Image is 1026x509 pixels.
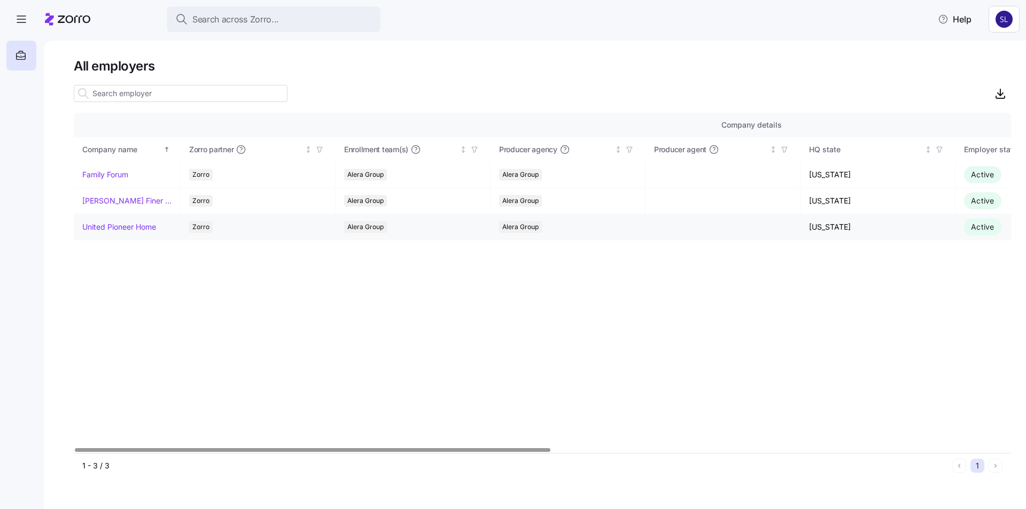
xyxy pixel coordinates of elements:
[971,222,994,231] span: Active
[770,146,777,153] div: Not sorted
[82,169,128,180] a: Family Forum
[499,144,557,155] span: Producer agency
[924,146,932,153] div: Not sorted
[989,459,1002,473] button: Next page
[344,144,408,155] span: Enrollment team(s)
[192,13,279,26] span: Search across Zorro...
[74,137,181,162] th: Company nameSorted ascending
[952,459,966,473] button: Previous page
[502,221,539,233] span: Alera Group
[82,195,172,206] a: [PERSON_NAME] Finer Meats
[502,195,539,207] span: Alera Group
[192,221,209,233] span: Zorro
[800,137,955,162] th: HQ stateNot sorted
[347,221,384,233] span: Alera Group
[192,195,209,207] span: Zorro
[347,195,384,207] span: Alera Group
[996,11,1013,28] img: 9541d6806b9e2684641ca7bfe3afc45a
[460,146,467,153] div: Not sorted
[938,13,971,26] span: Help
[189,144,234,155] span: Zorro partner
[163,146,170,153] div: Sorted ascending
[336,137,491,162] th: Enrollment team(s)Not sorted
[347,169,384,181] span: Alera Group
[654,144,706,155] span: Producer agent
[82,144,161,155] div: Company name
[800,188,955,214] td: [US_STATE]
[970,459,984,473] button: 1
[74,58,1011,74] h1: All employers
[800,162,955,188] td: [US_STATE]
[491,137,646,162] th: Producer agencyNot sorted
[74,85,287,102] input: Search employer
[800,214,955,240] td: [US_STATE]
[971,196,994,205] span: Active
[929,9,980,30] button: Help
[502,169,539,181] span: Alera Group
[615,146,622,153] div: Not sorted
[82,222,156,232] a: United Pioneer Home
[167,6,380,32] button: Search across Zorro...
[192,169,209,181] span: Zorro
[646,137,800,162] th: Producer agentNot sorted
[82,460,948,471] div: 1 - 3 / 3
[809,144,922,155] div: HQ state
[181,137,336,162] th: Zorro partnerNot sorted
[305,146,312,153] div: Not sorted
[971,170,994,179] span: Active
